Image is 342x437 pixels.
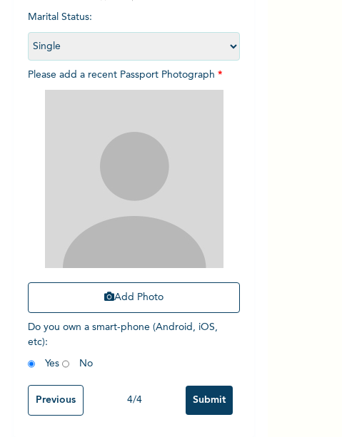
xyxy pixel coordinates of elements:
span: Marital Status : [28,12,241,51]
img: Crop [45,90,223,268]
span: Do you own a smart-phone (Android, iOS, etc) : Yes No [28,322,218,369]
div: 4 / 4 [84,393,186,408]
span: Please add a recent Passport Photograph [28,70,241,320]
input: Previous [28,385,84,416]
button: Add Photo [28,282,241,313]
input: Submit [186,386,233,415]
